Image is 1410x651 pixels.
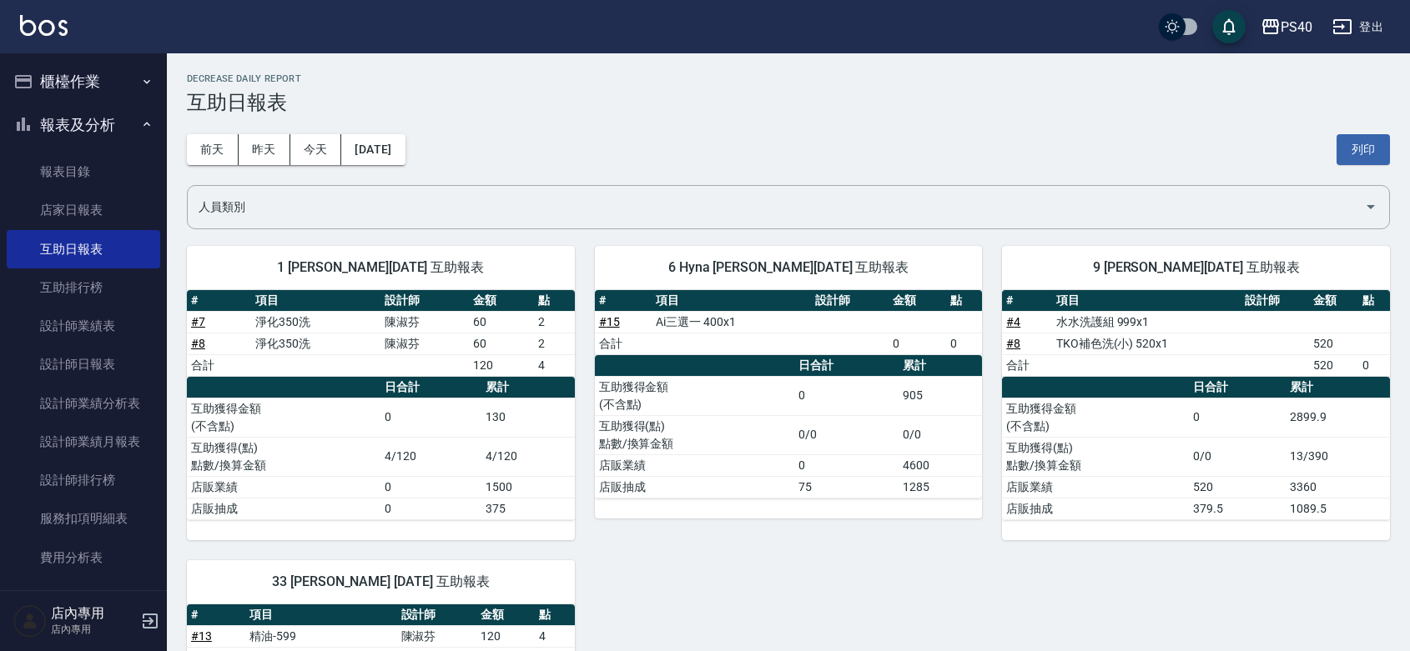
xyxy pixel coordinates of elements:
[481,498,574,519] td: 375
[1286,437,1390,476] td: 13/390
[794,355,899,377] th: 日合計
[380,437,481,476] td: 4/120
[1052,333,1241,354] td: TKO補色洗(小) 520x1
[652,290,811,312] th: 項目
[380,333,469,354] td: 陳淑芬
[397,604,477,626] th: 設計師
[469,354,533,376] td: 120
[794,376,899,415] td: 0
[290,134,342,165] button: 今天
[469,311,533,333] td: 60
[481,437,574,476] td: 4/120
[239,134,290,165] button: 昨天
[1309,290,1359,312] th: 金額
[1006,337,1020,350] a: #8
[194,193,1357,222] input: 人員名稱
[380,311,469,333] td: 陳淑芬
[1052,311,1241,333] td: 水水洗護組 999x1
[889,290,946,312] th: 金額
[1286,377,1390,398] th: 累計
[535,604,575,626] th: 點
[7,307,160,345] a: 設計師業績表
[595,415,795,454] td: 互助獲得(點) 點數/換算金額
[380,498,481,519] td: 0
[899,376,983,415] td: 905
[794,415,899,454] td: 0/0
[51,622,136,637] p: 店內專用
[245,625,397,647] td: 精油-599
[1002,354,1052,376] td: 合計
[1189,437,1286,476] td: 0/0
[191,337,205,350] a: #8
[1002,290,1390,377] table: a dense table
[1189,498,1286,519] td: 379.5
[207,573,555,590] span: 33 [PERSON_NAME] [DATE] 互助報表
[187,354,251,376] td: 合計
[481,398,574,437] td: 130
[7,103,160,147] button: 報表及分析
[1002,437,1188,476] td: 互助獲得(點) 點數/換算金額
[1254,10,1319,44] button: PS40
[7,268,160,307] a: 互助排行榜
[7,230,160,268] a: 互助日報表
[7,60,160,103] button: 櫃檯作業
[1337,134,1390,165] button: 列印
[946,290,982,312] th: 點
[1189,377,1286,398] th: 日合計
[380,398,481,437] td: 0
[187,134,239,165] button: 前天
[1286,476,1390,498] td: 3360
[1189,398,1286,437] td: 0
[946,333,982,354] td: 0
[1241,290,1308,312] th: 設計師
[380,290,469,312] th: 設計師
[481,476,574,498] td: 1500
[534,290,575,312] th: 點
[899,355,983,377] th: 累計
[380,476,481,498] td: 0
[595,333,652,354] td: 合計
[187,604,245,626] th: #
[1002,476,1188,498] td: 店販業績
[13,604,47,638] img: Person
[1002,377,1390,520] table: a dense table
[1357,193,1384,220] button: Open
[595,290,983,355] table: a dense table
[1326,12,1390,43] button: 登出
[1002,398,1188,437] td: 互助獲得金額 (不含點)
[615,259,963,276] span: 6 Hyna [PERSON_NAME][DATE] 互助報表
[187,290,575,377] table: a dense table
[1022,259,1370,276] span: 9 [PERSON_NAME][DATE] 互助報表
[1358,354,1390,376] td: 0
[534,354,575,376] td: 4
[899,476,983,498] td: 1285
[187,398,380,437] td: 互助獲得金額 (不含點)
[1286,498,1390,519] td: 1089.5
[7,423,160,461] a: 設計師業績月報表
[1002,498,1188,519] td: 店販抽成
[187,73,1390,84] h2: Decrease Daily Report
[476,625,535,647] td: 120
[7,583,160,627] button: 客戶管理
[187,91,1390,114] h3: 互助日報表
[397,625,477,647] td: 陳淑芬
[191,315,205,328] a: #7
[187,290,251,312] th: #
[476,604,535,626] th: 金額
[899,415,983,454] td: 0/0
[7,153,160,191] a: 報表目錄
[20,15,68,36] img: Logo
[1002,290,1052,312] th: #
[481,377,574,398] th: 累計
[7,384,160,423] a: 設計師業績分析表
[7,499,160,538] a: 服務扣項明細表
[187,476,380,498] td: 店販業績
[811,290,889,312] th: 設計師
[1281,17,1312,38] div: PS40
[207,259,555,276] span: 1 [PERSON_NAME][DATE] 互助報表
[595,454,795,476] td: 店販業績
[1286,398,1390,437] td: 2899.9
[534,333,575,354] td: 2
[7,538,160,577] a: 費用分析表
[469,333,533,354] td: 60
